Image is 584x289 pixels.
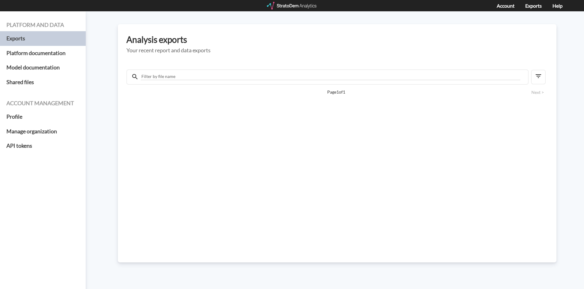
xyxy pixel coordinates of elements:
[126,35,548,44] h3: Analysis exports
[148,89,524,95] span: Page 1 of 1
[6,139,79,153] a: API tokens
[141,73,520,80] input: Filter by file name
[6,109,79,124] a: Profile
[530,89,546,96] button: Next >
[6,60,79,75] a: Model documentation
[6,75,79,90] a: Shared files
[126,47,548,54] h5: Your recent report and data exports
[497,3,515,9] a: Account
[6,46,79,61] a: Platform documentation
[6,100,79,106] h4: Account management
[6,124,79,139] a: Manage organization
[6,31,79,46] a: Exports
[552,3,563,9] a: Help
[6,22,79,28] h4: Platform and data
[525,3,542,9] a: Exports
